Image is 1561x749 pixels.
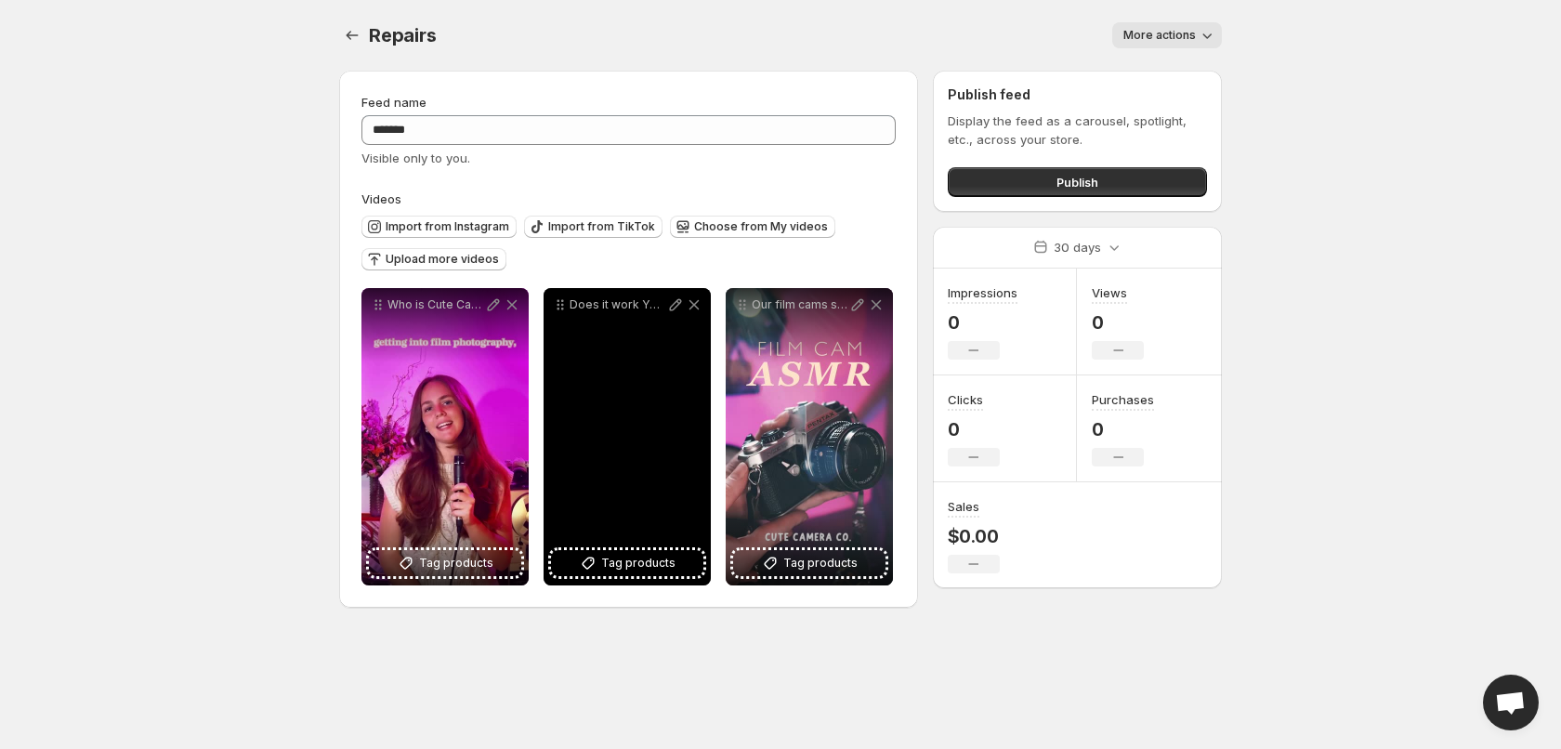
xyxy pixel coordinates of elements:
[601,554,676,572] span: Tag products
[386,219,509,234] span: Import from Instagram
[419,554,493,572] span: Tag products
[570,297,666,312] p: Does it work You tell us Find your next film cam with Cute Camera Co filmforyall lovinglyrestored...
[948,112,1207,149] p: Display the feed as a carousel, spotlight, etc., across your store.
[361,288,529,585] div: Who is Cute Camera Co If youre thinking about getting into film photography look no further We ar...
[361,191,401,206] span: Videos
[1123,28,1196,43] span: More actions
[1092,283,1127,302] h3: Views
[948,167,1207,197] button: Publish
[948,497,979,516] h3: Sales
[948,85,1207,104] h2: Publish feed
[670,216,835,238] button: Choose from My videos
[1092,390,1154,409] h3: Purchases
[694,219,828,234] span: Choose from My videos
[387,297,484,312] p: Who is Cute Camera Co If youre thinking about getting into film photography look no further We ar...
[544,288,711,585] div: Does it work You tell us Find your next film cam with Cute Camera Co filmforyall lovinglyrestored...
[948,525,1000,547] p: $0.00
[948,311,1017,334] p: 0
[369,550,521,576] button: Tag products
[733,550,885,576] button: Tag products
[551,550,703,576] button: Tag products
[1054,238,1101,256] p: 30 days
[726,288,893,585] div: Our film cams sound almost as good as they shoot Shot with Pentax ME Super Youre one click away f...
[339,22,365,48] button: Settings
[1112,22,1222,48] button: More actions
[361,95,426,110] span: Feed name
[1056,173,1098,191] span: Publish
[386,252,499,267] span: Upload more videos
[361,216,517,238] button: Import from Instagram
[1483,675,1539,730] a: Open chat
[948,283,1017,302] h3: Impressions
[361,248,506,270] button: Upload more videos
[369,24,437,46] span: Repairs
[1092,311,1144,334] p: 0
[948,390,983,409] h3: Clicks
[361,151,470,165] span: Visible only to you.
[948,418,1000,440] p: 0
[1092,418,1154,440] p: 0
[548,219,655,234] span: Import from TikTok
[783,554,858,572] span: Tag products
[752,297,848,312] p: Our film cams sound almost as good as they shoot Shot with Pentax ME Super Youre one click away f...
[524,216,662,238] button: Import from TikTok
